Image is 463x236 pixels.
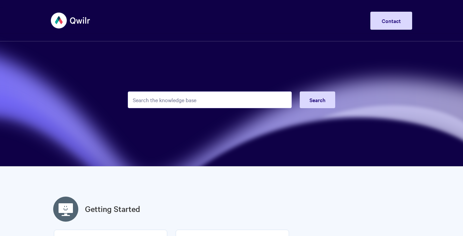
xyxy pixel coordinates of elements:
button: Search [300,91,335,108]
span: Search [309,96,326,103]
a: Contact [370,12,412,30]
input: Search the knowledge base [128,91,292,108]
img: Qwilr Help Center [51,8,91,33]
a: Getting Started [85,203,140,215]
